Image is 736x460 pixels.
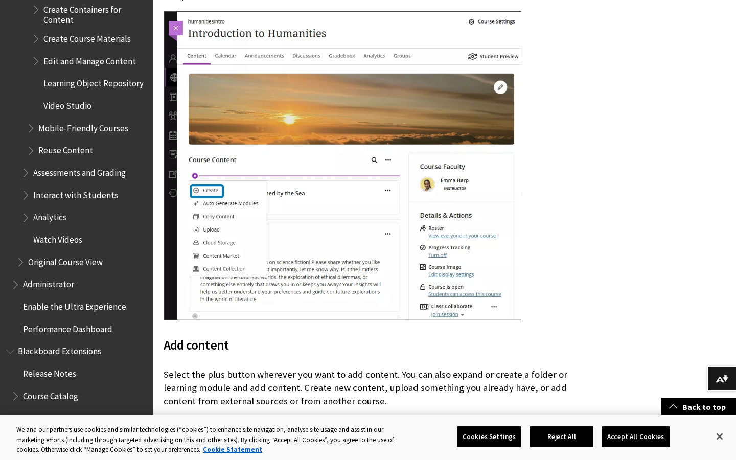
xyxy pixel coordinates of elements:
[23,320,112,334] span: Performance Dashboard
[18,343,101,357] span: Blackboard Extensions
[33,231,82,245] span: Watch Videos
[530,426,593,447] button: Reject All
[43,1,146,25] span: Create Containers for Content
[16,425,405,455] div: We and our partners use cookies and similar technologies (“cookies”) to enhance site navigation, ...
[43,53,136,66] span: Edit and Manage Content
[203,445,262,454] a: More information about your privacy, opens in a new tab
[164,368,574,408] p: Select the plus button wherever you want to add content. You can also expand or create a folder o...
[38,120,128,133] span: Mobile-Friendly Courses
[23,365,76,379] span: Release Notes
[23,410,146,424] span: Extended Course Management v2
[164,11,521,320] img: Course Content page. The plus sign menu is maximized to show all the options.
[23,387,78,401] span: Course Catalog
[28,254,103,267] span: Original Course View
[43,75,144,89] span: Learning Object Repository
[708,425,731,448] button: Close
[23,298,126,312] span: Enable the Ultra Experience
[661,398,736,417] a: Back to top
[33,187,118,200] span: Interact with Students
[43,30,131,44] span: Create Course Materials
[33,164,126,178] span: Assessments and Grading
[43,97,91,111] span: Video Studio
[38,142,93,156] span: Reuse Content
[33,209,66,223] span: Analytics
[164,337,228,353] span: Add content
[23,276,74,290] span: Administrator
[457,426,521,447] button: Cookies Settings
[602,426,670,447] button: Accept All Cookies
